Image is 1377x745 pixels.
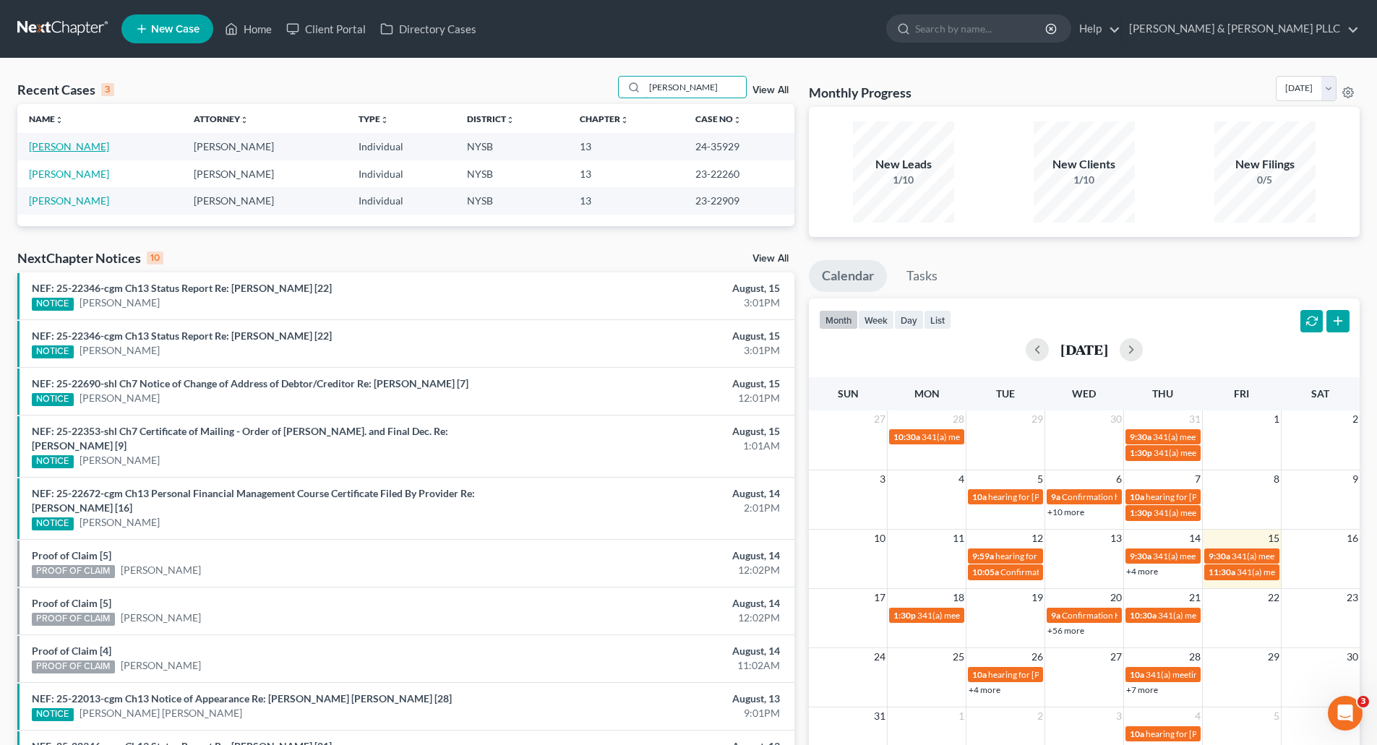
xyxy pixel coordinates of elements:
[951,589,966,606] span: 18
[32,597,111,609] a: Proof of Claim [5]
[29,140,109,152] a: [PERSON_NAME]
[455,133,568,160] td: NYSB
[1051,491,1060,502] span: 9a
[1062,491,1226,502] span: Confirmation hearing for [PERSON_NAME]
[917,610,1057,621] span: 341(a) meeting for [PERSON_NAME]
[924,310,951,330] button: list
[695,113,742,124] a: Case Nounfold_more
[32,377,468,389] a: NEF: 25-22690-shl Ch7 Notice of Change of Address of Debtor/Creditor Re: [PERSON_NAME] [7]
[684,160,794,187] td: 23-22260
[1036,470,1044,488] span: 5
[1272,470,1281,488] span: 8
[1000,567,1164,577] span: Confirmation hearing for [PERSON_NAME]
[858,310,894,330] button: week
[853,173,954,187] div: 1/10
[1062,610,1227,621] span: Confirmation Hearing for [PERSON_NAME]
[568,187,683,214] td: 13
[1153,431,1292,442] span: 341(a) meeting for [PERSON_NAME]
[540,391,780,405] div: 12:01PM
[540,439,780,453] div: 1:01AM
[540,658,780,673] div: 11:02AM
[1158,610,1297,621] span: 341(a) meeting for [PERSON_NAME]
[540,596,780,611] div: August, 14
[957,707,966,725] span: 1
[32,660,115,673] div: PROOF OF CLAIM
[872,589,887,606] span: 17
[951,410,966,428] span: 28
[1272,410,1281,428] span: 1
[1146,491,1257,502] span: hearing for [PERSON_NAME]
[347,133,455,160] td: Individual
[1034,156,1135,173] div: New Clients
[182,133,347,160] td: [PERSON_NAME]
[32,645,111,657] a: Proof of Claim [4]
[455,160,568,187] td: NYSB
[1152,387,1173,400] span: Thu
[29,113,64,124] a: Nameunfold_more
[878,470,887,488] span: 3
[914,387,940,400] span: Mon
[1357,696,1369,707] span: 3
[988,669,1176,680] span: hearing for [PERSON_NAME] & [PERSON_NAME]
[1232,551,1371,561] span: 341(a) meeting for [PERSON_NAME]
[1345,589,1360,606] span: 23
[1109,410,1123,428] span: 30
[455,187,568,214] td: NYSB
[568,160,683,187] td: 13
[1130,431,1151,442] span: 9:30a
[893,260,951,292] a: Tasks
[1328,696,1363,731] iframe: Intercom live chat
[29,168,109,180] a: [PERSON_NAME]
[80,343,160,358] a: [PERSON_NAME]
[359,113,389,124] a: Typeunfold_more
[506,116,515,124] i: unfold_more
[540,329,780,343] div: August, 15
[752,254,789,264] a: View All
[29,194,109,207] a: [PERSON_NAME]
[540,563,780,577] div: 12:02PM
[819,310,858,330] button: month
[1047,625,1084,636] a: +56 more
[1188,648,1202,666] span: 28
[1266,589,1281,606] span: 22
[540,548,780,563] div: August, 14
[240,116,249,124] i: unfold_more
[540,644,780,658] div: August, 14
[121,563,201,577] a: [PERSON_NAME]
[1193,707,1202,725] span: 4
[151,24,200,35] span: New Case
[32,345,74,358] div: NOTICE
[1154,507,1293,518] span: 341(a) meeting for [PERSON_NAME]
[1214,173,1316,187] div: 0/5
[1036,707,1044,725] span: 2
[80,706,242,720] a: [PERSON_NAME] [PERSON_NAME]
[1130,551,1151,561] span: 9:30a
[1122,16,1359,42] a: [PERSON_NAME] & [PERSON_NAME] PLLC
[684,187,794,214] td: 23-22909
[17,81,114,98] div: Recent Cases
[182,187,347,214] td: [PERSON_NAME]
[1234,387,1249,400] span: Fri
[55,116,64,124] i: unfold_more
[872,707,887,725] span: 31
[194,113,249,124] a: Attorneyunfold_more
[893,610,916,621] span: 1:30p
[1072,387,1096,400] span: Wed
[684,133,794,160] td: 24-35929
[32,298,74,311] div: NOTICE
[853,156,954,173] div: New Leads
[1146,728,1326,739] span: hearing for [PERSON_NAME] [PERSON_NAME]
[1126,566,1158,577] a: +4 more
[32,425,448,452] a: NEF: 25-22353-shl Ch7 Certificate of Mailing - Order of [PERSON_NAME]. and Final Dec. Re: [PERSON...
[1130,447,1152,458] span: 1:30p
[996,387,1015,400] span: Tue
[1311,387,1329,400] span: Sat
[32,517,74,530] div: NOTICE
[540,281,780,296] div: August, 15
[1266,648,1281,666] span: 29
[1060,342,1108,357] h2: [DATE]
[1193,470,1202,488] span: 7
[1072,16,1120,42] a: Help
[17,249,163,267] div: NextChapter Notices
[1237,567,1376,577] span: 341(a) meeting for [PERSON_NAME]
